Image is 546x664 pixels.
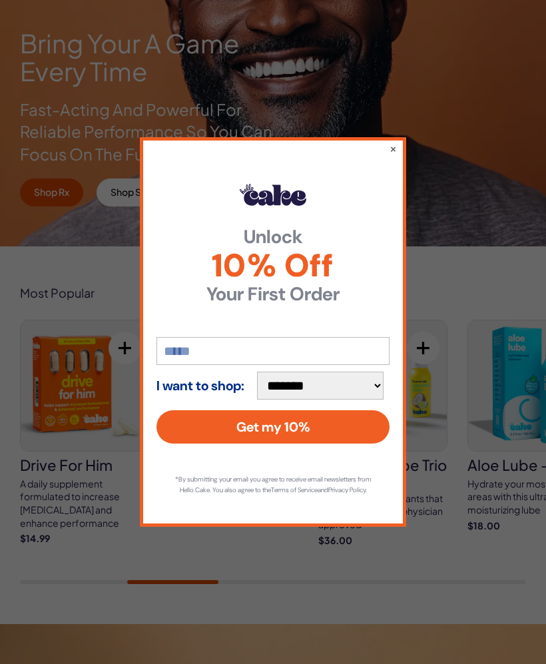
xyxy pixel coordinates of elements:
strong: Your First Order [156,285,390,304]
p: *By submitting your email you agree to receive email newsletters from Hello Cake. You also agree ... [170,474,376,496]
button: Get my 10% [156,410,390,444]
button: × [390,142,397,155]
strong: I want to shop: [156,378,244,393]
span: 10% Off [156,250,390,282]
strong: Unlock [156,228,390,246]
a: Terms of Service [271,486,318,494]
img: Hello Cake [240,184,306,205]
a: Privacy Policy [328,486,366,494]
